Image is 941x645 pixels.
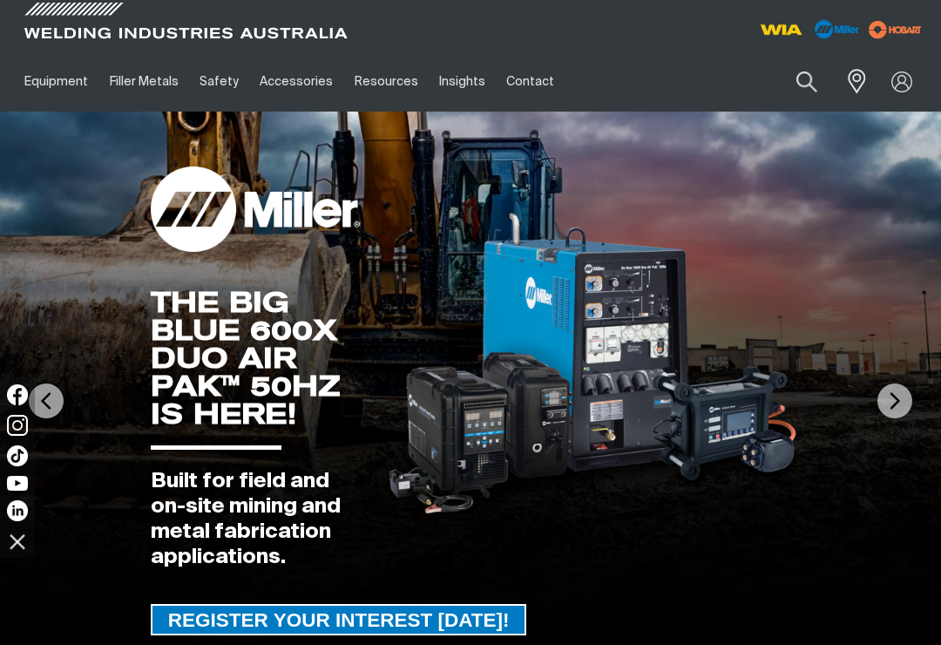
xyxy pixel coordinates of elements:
[98,51,188,112] a: Filler Metals
[7,445,28,466] img: TikTok
[14,51,699,112] nav: Main
[29,384,64,418] img: PrevArrow
[496,51,565,112] a: Contact
[877,384,912,418] img: NextArrow
[7,415,28,436] img: Instagram
[189,51,249,112] a: Safety
[151,604,527,635] a: REGISTER YOUR INTEREST TODAY!
[429,51,496,112] a: Insights
[152,604,525,635] span: REGISTER YOUR INTEREST [DATE]!
[7,476,28,491] img: YouTube
[151,469,360,569] div: Built for field and on-site mining and metal fabrication applications.
[344,51,429,112] a: Resources
[755,61,836,102] input: Product name or item number...
[3,526,32,556] img: hide socials
[249,51,343,112] a: Accessories
[151,289,360,428] div: THE BIG BLUE 600X DUO AIR PAK™ 50HZ IS HERE!
[7,500,28,521] img: LinkedIn
[777,61,836,102] button: Search products
[863,17,927,43] img: miller
[7,384,28,405] img: Facebook
[14,51,98,112] a: Equipment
